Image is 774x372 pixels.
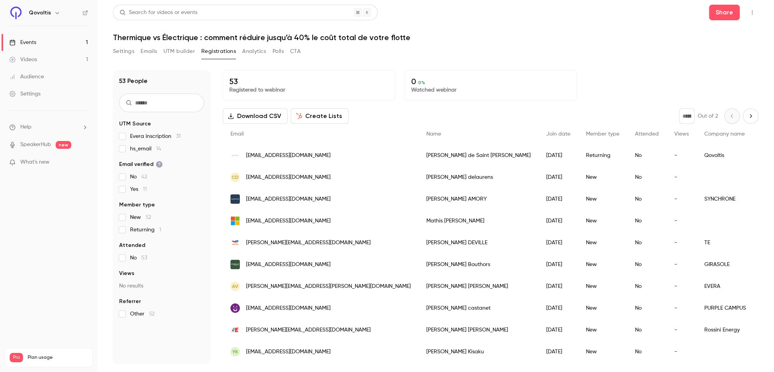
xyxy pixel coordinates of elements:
div: Videos [9,56,37,63]
span: AV [232,283,238,290]
p: Out of 2 [698,112,718,120]
h6: Qovoltis [29,9,51,17]
div: - [667,166,697,188]
div: New [578,254,627,275]
div: [PERSON_NAME] Kisaku [419,341,538,363]
h1: 53 People [119,76,148,86]
div: - [667,145,697,166]
span: Email verified [119,160,163,168]
span: [EMAIL_ADDRESS][DOMAIN_NAME] [246,173,331,182]
div: Mathis [PERSON_NAME] [419,210,538,232]
span: [EMAIL_ADDRESS][DOMAIN_NAME] [246,152,331,160]
img: Qovoltis [10,7,22,19]
span: No [130,173,147,181]
span: 52 [146,215,151,220]
div: New [578,297,627,319]
span: New [130,213,151,221]
div: [DATE] [538,166,578,188]
p: Watched webinar [411,86,570,94]
span: Pro [10,353,23,362]
div: New [578,319,627,341]
span: Other [130,310,155,318]
div: New [578,232,627,254]
img: totalenergies.com [230,238,240,247]
button: Download CSV [223,108,288,124]
div: New [578,275,627,297]
button: CTA [290,45,301,58]
div: New [578,166,627,188]
div: [PERSON_NAME] delaurens [419,166,538,188]
span: Yes [130,185,147,193]
div: - [667,210,697,232]
span: Returning [130,226,161,234]
span: Help [20,123,32,131]
span: [EMAIL_ADDRESS][DOMAIN_NAME] [246,195,331,203]
span: Views [674,131,689,137]
span: Attended [119,242,145,249]
span: Email [230,131,244,137]
span: Views [119,270,134,277]
span: [EMAIL_ADDRESS][DOMAIN_NAME] [246,261,331,269]
span: Referrer [119,298,141,305]
button: Registrations [201,45,236,58]
p: 53 [229,77,389,86]
button: Create Lists [291,108,349,124]
div: [DATE] [538,275,578,297]
button: Emails [141,45,157,58]
span: Plan usage [28,354,88,361]
span: [PERSON_NAME][EMAIL_ADDRESS][PERSON_NAME][DOMAIN_NAME] [246,282,411,291]
span: 14 [156,146,161,152]
span: 53 [141,255,147,261]
span: 11 [143,187,147,192]
div: New [578,188,627,210]
p: No results [119,282,204,290]
span: [EMAIL_ADDRESS][DOMAIN_NAME] [246,348,331,356]
span: Member type [586,131,619,137]
span: new [56,141,71,149]
span: Join date [546,131,570,137]
div: [PERSON_NAME] [PERSON_NAME] [419,319,538,341]
div: [DATE] [538,232,578,254]
img: purple-campus.com [230,303,240,313]
span: No [130,254,147,262]
p: Registered to webinar [229,86,389,94]
div: New [578,341,627,363]
div: - [667,319,697,341]
span: Evera inscription [130,132,181,140]
li: help-dropdown-opener [9,123,88,131]
div: Audience [9,73,44,81]
a: SpeakerHub [20,141,51,149]
div: [DATE] [538,210,578,232]
div: [PERSON_NAME] [PERSON_NAME] [419,275,538,297]
span: [EMAIL_ADDRESS][DOMAIN_NAME] [246,217,331,225]
div: No [627,232,667,254]
img: synchrone.fr [230,194,240,204]
div: Events [9,39,36,46]
p: 0 [411,77,570,86]
div: Search for videos or events [120,9,197,17]
div: [PERSON_NAME] Bouthors [419,254,538,275]
span: Name [426,131,441,137]
span: [EMAIL_ADDRESS][DOMAIN_NAME] [246,304,331,312]
div: No [627,319,667,341]
span: 0 % [418,80,425,85]
button: UTM builder [164,45,195,58]
div: [PERSON_NAME] AMORY [419,188,538,210]
div: - [667,254,697,275]
div: No [627,166,667,188]
button: Polls [273,45,284,58]
img: girasole-energies.com [230,260,240,269]
div: [DATE] [538,319,578,341]
span: [PERSON_NAME][EMAIL_ADDRESS][DOMAIN_NAME] [246,239,371,247]
button: Settings [113,45,134,58]
span: 42 [141,174,147,180]
div: New [578,210,627,232]
div: - [667,341,697,363]
span: 1 [159,227,161,233]
img: outlook.fr [230,216,240,226]
h1: Thermique vs Électrique : comment réduire jusqu’à 40% le coût total de votre flotte [113,33,758,42]
div: [PERSON_NAME] castanet [419,297,538,319]
span: Attended [635,131,659,137]
div: [PERSON_NAME] DEVILLE [419,232,538,254]
div: [DATE] [538,341,578,363]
